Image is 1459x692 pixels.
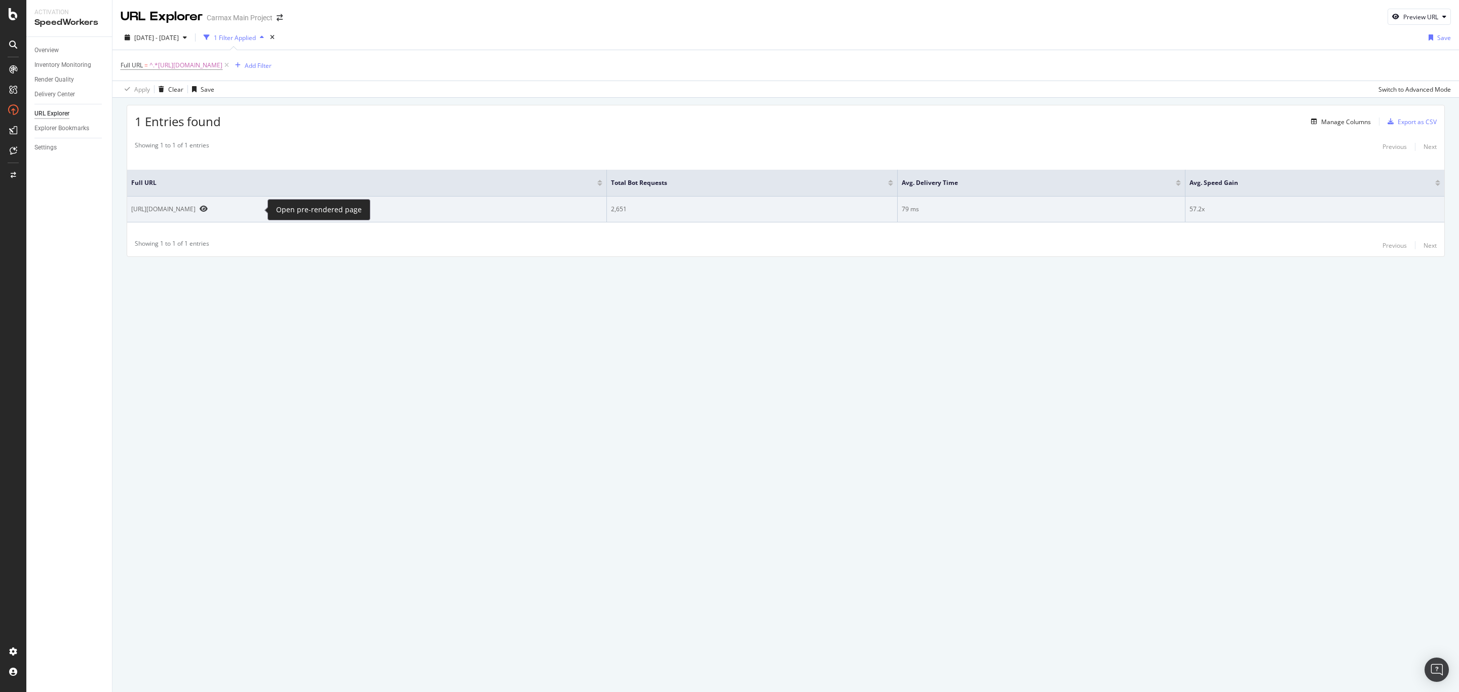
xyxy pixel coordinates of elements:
div: Showing 1 to 1 of 1 entries [135,239,209,251]
button: Apply [121,81,150,97]
button: Export as CSV [1384,113,1437,130]
div: Preview URL [1403,13,1438,21]
div: Export as CSV [1398,118,1437,126]
button: Save [188,81,214,97]
div: Apply [134,85,150,94]
div: Open Intercom Messenger [1425,658,1449,682]
div: Open pre-rendered page [276,204,362,216]
span: Total Bot Requests [611,178,873,187]
button: Previous [1383,239,1407,251]
a: URL Explorer [34,108,105,119]
button: Previous [1383,141,1407,153]
div: 79 ms [902,205,1181,214]
div: Activation [34,8,104,17]
div: Add Filter [245,61,272,70]
a: Preview https://www.carmax.com/cars/toyota/rav4 [200,205,208,212]
span: Avg. Speed Gain [1189,178,1420,187]
div: Explorer Bookmarks [34,123,89,134]
div: Delivery Center [34,89,75,100]
span: [DATE] - [DATE] [134,33,179,42]
button: Clear [155,81,183,97]
span: = [144,61,148,69]
button: [DATE] - [DATE] [121,29,191,46]
span: Full URL [121,61,143,69]
span: 1 Entries found [135,113,221,130]
button: 1 Filter Applied [200,29,268,46]
div: 57.2x [1189,205,1440,214]
div: URL Explorer [121,8,203,25]
div: URL Explorer [34,108,69,119]
a: Explorer Bookmarks [34,123,105,134]
span: Avg. Delivery Time [902,178,1161,187]
div: Next [1424,142,1437,151]
div: Save [1437,33,1451,42]
div: Clear [168,85,183,94]
button: Next [1424,239,1437,251]
button: Manage Columns [1307,116,1371,128]
div: SpeedWorkers [34,17,104,28]
a: Overview [34,45,105,56]
div: Inventory Monitoring [34,60,91,70]
div: arrow-right-arrow-left [277,14,283,21]
button: Next [1424,141,1437,153]
a: Delivery Center [34,89,105,100]
div: Settings [34,142,57,153]
div: Switch to Advanced Mode [1378,85,1451,94]
div: times [268,32,277,43]
a: Render Quality [34,74,105,85]
a: Inventory Monitoring [34,60,105,70]
div: Save [201,85,214,94]
button: Save [1425,29,1451,46]
div: Carmax Main Project [207,13,273,23]
div: 2,651 [611,205,893,214]
div: [URL][DOMAIN_NAME] [131,205,196,213]
div: Previous [1383,241,1407,250]
button: Preview URL [1388,9,1451,25]
span: Full URL [131,178,582,187]
div: Render Quality [34,74,74,85]
div: Previous [1383,142,1407,151]
button: Switch to Advanced Mode [1374,81,1451,97]
a: Settings [34,142,105,153]
span: ^.*[URL][DOMAIN_NAME] [149,58,222,72]
div: 1 Filter Applied [214,33,256,42]
div: Next [1424,241,1437,250]
div: Showing 1 to 1 of 1 entries [135,141,209,153]
div: Manage Columns [1321,118,1371,126]
button: Add Filter [231,59,272,71]
div: Overview [34,45,59,56]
